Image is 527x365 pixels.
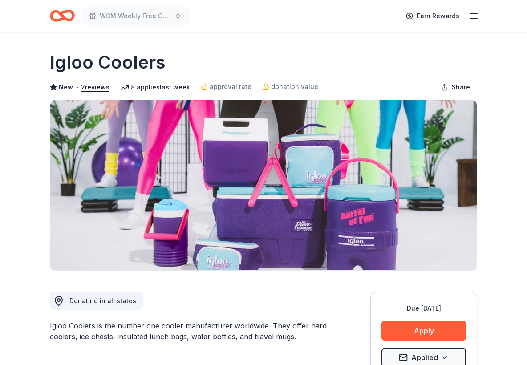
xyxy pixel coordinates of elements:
[50,5,75,26] a: Home
[76,84,79,91] span: •
[69,297,136,304] span: Donating in all states
[262,81,318,92] a: donation value
[381,303,466,314] div: Due [DATE]
[201,81,251,92] a: approval rate
[452,82,470,93] span: Share
[381,321,466,341] button: Apply
[81,82,109,93] button: 2reviews
[50,320,328,342] div: Igloo Coolers is the number one cooler manufacturer worldwide. They offer hard coolers, ice chest...
[100,11,171,21] span: WCM Weekly Free Community Bingo [GEOGRAPHIC_DATA] [US_STATE]
[271,81,318,92] span: donation value
[50,100,477,270] img: Image for Igloo Coolers
[59,82,73,93] span: New
[50,50,166,75] h1: Igloo Coolers
[401,8,465,24] a: Earn Rewards
[434,78,477,96] button: Share
[210,81,251,92] span: approval rate
[120,82,190,93] div: 8 applies last week
[82,7,189,25] button: WCM Weekly Free Community Bingo [GEOGRAPHIC_DATA] [US_STATE]
[411,352,438,363] span: Applied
